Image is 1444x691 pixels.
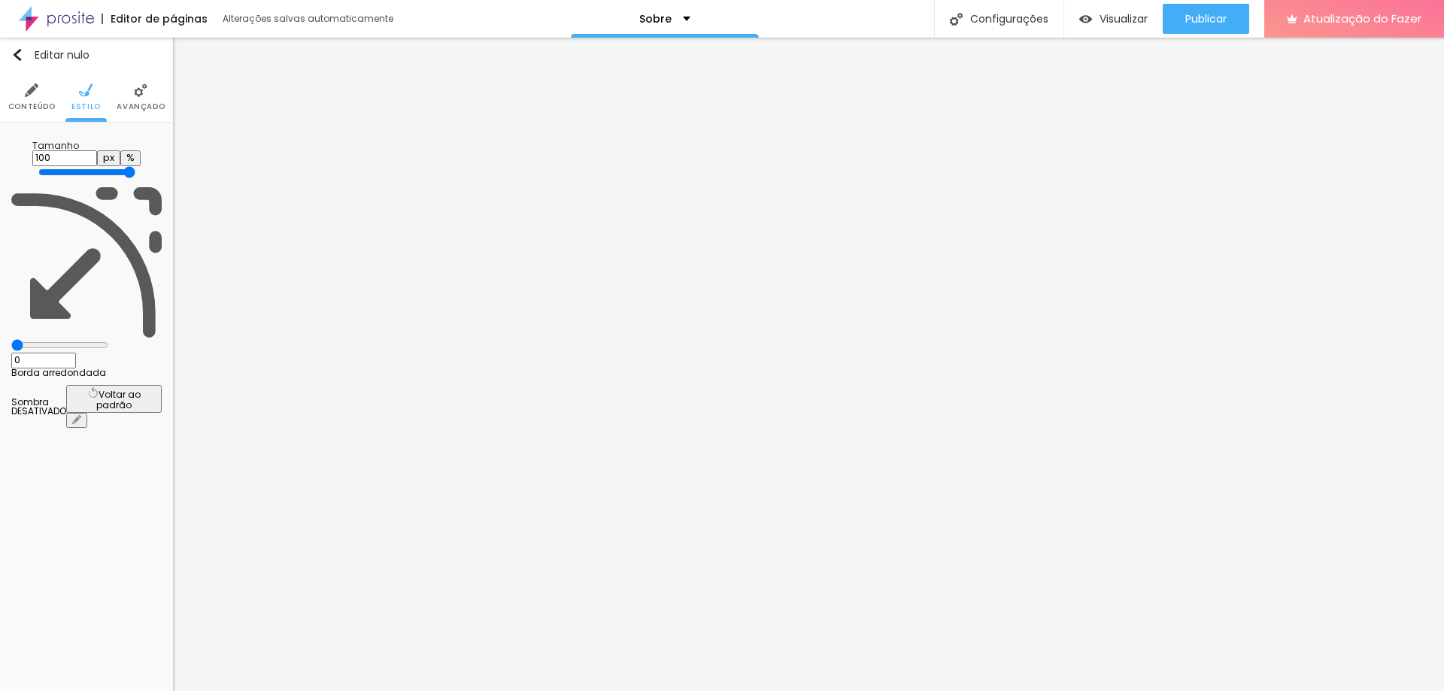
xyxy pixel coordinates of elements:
button: Voltar ao padrão [66,385,162,413]
font: DESATIVADO [11,405,66,417]
font: Visualizar [1100,11,1148,26]
font: Configurações [970,11,1048,26]
img: Ícone [11,49,23,61]
font: Atualização do Fazer [1303,11,1421,26]
img: Ícone [11,187,162,338]
img: Ícone [79,83,93,97]
font: Editor de páginas [111,11,208,26]
font: Alterações salvas automaticamente [223,12,393,25]
font: % [126,150,135,165]
button: Publicar [1163,4,1249,34]
iframe: Editor [173,38,1444,691]
button: Visualizar [1064,4,1163,34]
font: Sombra [11,396,49,408]
button: px [97,150,120,166]
font: Avançado [117,101,165,112]
font: Editar nulo [35,47,89,62]
font: Estilo [71,101,101,112]
font: Borda arredondada [11,366,106,379]
font: Conteúdo [8,101,56,112]
img: view-1.svg [1079,13,1092,26]
font: Tamanho [32,139,79,152]
img: Ícone [134,83,147,97]
font: Voltar ao padrão [96,388,141,411]
font: Sobre [639,11,672,26]
button: % [120,150,141,166]
img: Ícone [25,83,38,97]
font: Publicar [1185,11,1227,26]
img: Ícone [950,13,963,26]
font: px [103,150,114,165]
